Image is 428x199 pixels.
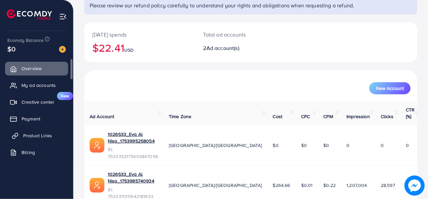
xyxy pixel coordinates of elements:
[108,171,158,185] a: 1026533_Eva Al Nisa_1753985740934
[92,31,187,39] p: [DATE] spends
[5,79,68,92] a: My ad accounts
[381,182,395,189] span: 28,597
[273,142,279,149] span: $0
[108,146,158,160] span: ID: 7533352175653847056
[273,182,290,189] span: $264.66
[203,45,271,51] h2: 2
[59,46,66,53] img: image
[7,37,44,44] span: Ecomdy Balance
[405,176,425,196] img: image
[90,1,413,9] p: Please review our refund policy carefully to understand your rights and obligations when requesti...
[406,106,415,120] span: CTR (%)
[90,113,114,120] span: Ad Account
[5,146,68,159] a: Billing
[90,138,104,153] img: ic-ads-acc.e4c84228.svg
[381,142,384,149] span: 0
[57,92,73,100] span: New
[369,82,411,94] button: New Account
[21,115,40,122] span: Payment
[7,9,52,20] img: logo
[324,142,329,149] span: $0
[346,182,367,189] span: 1,207,004
[90,178,104,193] img: ic-ads-acc.e4c84228.svg
[92,41,187,54] h2: $22.41
[124,47,134,53] span: USD
[406,142,409,149] span: 0
[5,95,68,109] a: Creative centerNew
[21,82,56,89] span: My ad accounts
[169,113,191,120] span: Time Zone
[376,86,404,91] span: New Account
[301,113,310,120] span: CPC
[108,131,158,145] a: 1026533_Eva Al Nisa_1753995258054
[346,113,370,120] span: Impression
[203,31,271,39] p: Total ad accounts
[206,44,239,52] span: Ad account(s)
[23,132,52,139] span: Product Links
[5,112,68,126] a: Payment
[301,182,313,189] span: $0.01
[7,44,15,54] span: $0
[324,182,336,189] span: $0.22
[301,142,307,149] span: $0
[324,113,333,120] span: CPM
[381,113,393,120] span: Clicks
[5,62,68,75] a: Overview
[21,65,42,72] span: Overview
[273,113,283,120] span: Cost
[21,149,35,156] span: Billing
[5,129,68,142] a: Product Links
[169,182,262,189] span: [GEOGRAPHIC_DATA]/[GEOGRAPHIC_DATA]
[59,13,67,20] img: menu
[21,99,54,105] span: Creative center
[169,142,262,149] span: [GEOGRAPHIC_DATA]/[GEOGRAPHIC_DATA]
[346,142,349,149] span: 0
